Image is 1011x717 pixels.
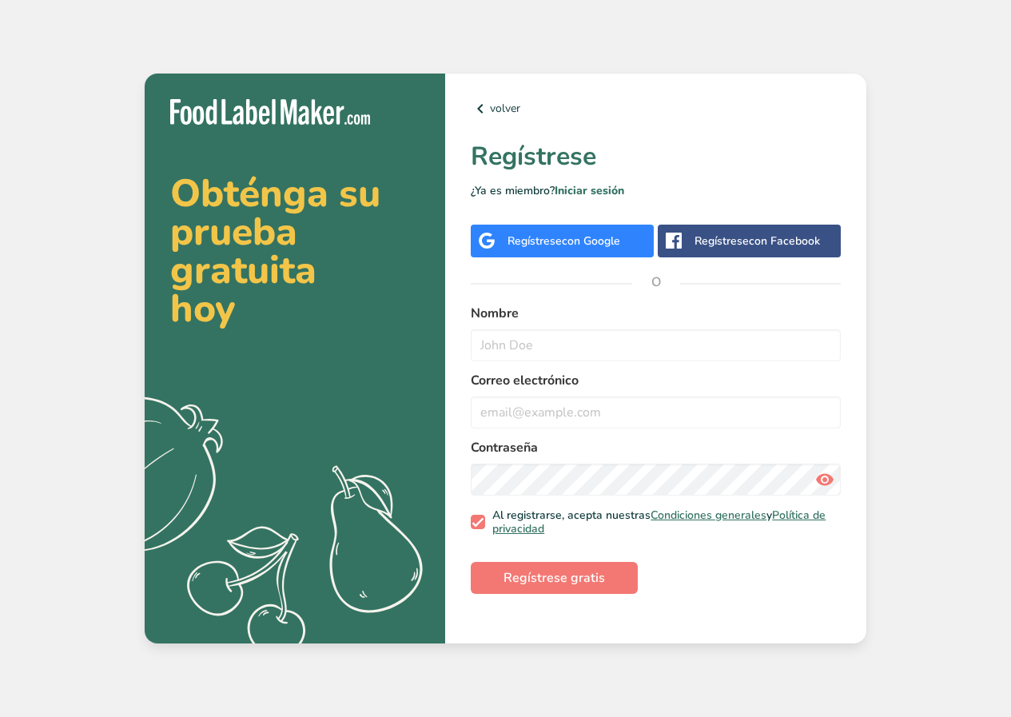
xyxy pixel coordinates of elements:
[471,137,841,176] h1: Regístrese
[695,233,820,249] div: Regístrese
[471,182,841,199] p: ¿Ya es miembro?
[170,174,420,328] h2: Obténga su prueba gratuita hoy
[492,508,826,537] a: Política de privacidad
[555,183,624,198] a: Iniciar sesión
[471,329,841,361] input: John Doe
[485,508,835,536] span: Al registrarse, acepta nuestras y
[471,438,841,457] label: Contraseña
[504,568,605,588] span: Regístrese gratis
[562,233,620,249] span: con Google
[632,258,680,306] span: O
[651,508,766,523] a: Condiciones generales
[471,99,841,118] a: volver
[471,304,841,323] label: Nombre
[471,396,841,428] input: email@example.com
[471,562,638,594] button: Regístrese gratis
[170,99,370,125] img: Food Label Maker
[749,233,820,249] span: con Facebook
[507,233,620,249] div: Regístrese
[471,371,841,390] label: Correo electrónico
